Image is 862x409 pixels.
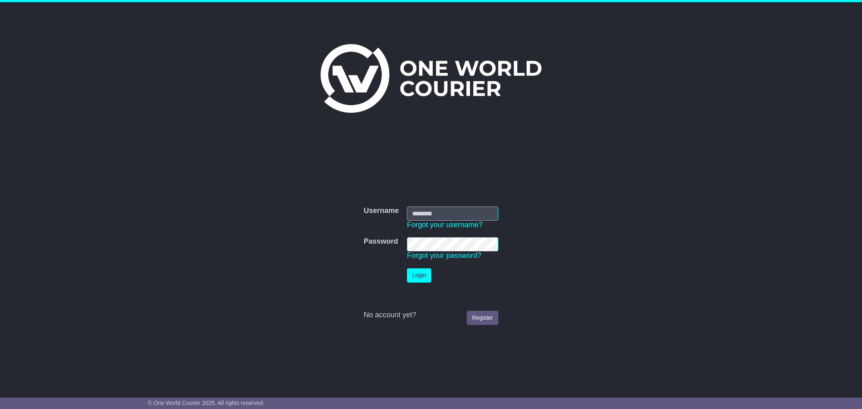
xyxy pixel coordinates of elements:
[364,311,498,320] div: No account yet?
[407,221,483,229] a: Forgot your username?
[467,311,498,325] a: Register
[320,44,541,113] img: One World
[364,207,399,215] label: Username
[407,251,481,259] a: Forgot your password?
[364,237,398,246] label: Password
[148,400,265,406] span: © One World Courier 2025. All rights reserved.
[407,268,431,283] button: Login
